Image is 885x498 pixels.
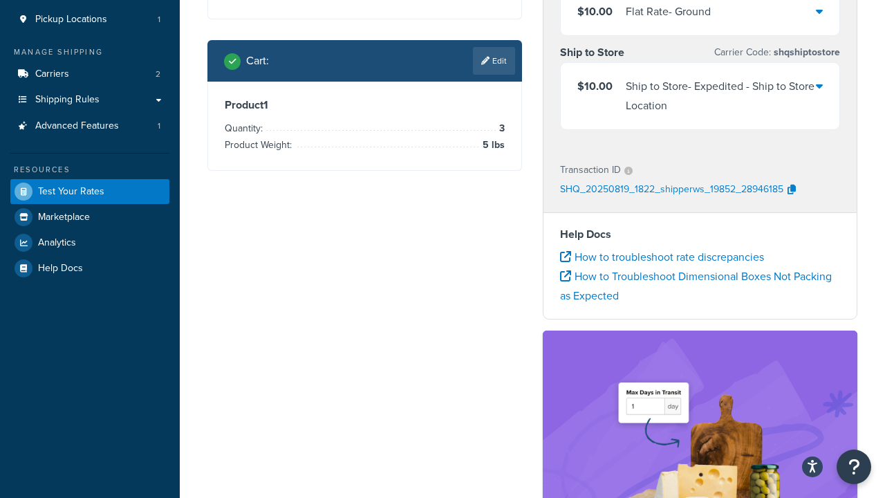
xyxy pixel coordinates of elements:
h2: Cart : [246,55,269,67]
span: Product Weight: [225,138,295,152]
li: Advanced Features [10,113,169,139]
li: Carriers [10,62,169,87]
span: $10.00 [577,3,613,19]
p: Carrier Code: [714,43,840,62]
span: $10.00 [577,78,613,94]
div: Resources [10,164,169,176]
span: 2 [156,68,160,80]
span: Shipping Rules [35,94,100,106]
a: How to troubleshoot rate discrepancies [560,249,764,265]
h4: Help Docs [560,226,840,243]
span: Help Docs [38,263,83,275]
span: Analytics [38,237,76,249]
a: How to Troubleshoot Dimensional Boxes Not Packing as Expected [560,268,832,304]
h3: Product 1 [225,98,505,112]
a: Pickup Locations1 [10,7,169,33]
span: 3 [496,120,505,137]
a: Edit [473,47,515,75]
span: Advanced Features [35,120,119,132]
p: Transaction ID [560,160,621,180]
span: 1 [158,120,160,132]
a: Analytics [10,230,169,255]
a: Advanced Features1 [10,113,169,139]
span: Quantity: [225,121,266,136]
span: 5 lbs [479,137,505,154]
span: Marketplace [38,212,90,223]
h3: Ship to Store [560,46,624,59]
span: Pickup Locations [35,14,107,26]
a: Test Your Rates [10,179,169,204]
span: shqshiptostore [771,45,840,59]
li: Pickup Locations [10,7,169,33]
span: 1 [158,14,160,26]
a: Marketplace [10,205,169,230]
div: Flat Rate - Ground [626,2,711,21]
a: Carriers2 [10,62,169,87]
div: Manage Shipping [10,46,169,58]
button: Open Resource Center [837,450,871,484]
div: Ship to Store - Expedited - Ship to Store Location [626,77,816,116]
a: Shipping Rules [10,87,169,113]
a: Help Docs [10,256,169,281]
span: Carriers [35,68,69,80]
p: SHQ_20250819_1822_shipperws_19852_28946185 [560,180,783,201]
span: Test Your Rates [38,186,104,198]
